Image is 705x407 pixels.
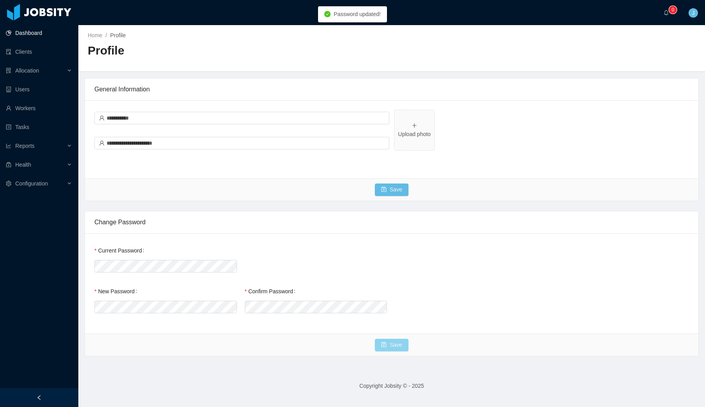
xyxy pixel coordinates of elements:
span: / [105,32,107,38]
i: icon: check-circle [324,11,331,17]
input: Confirm Password [245,301,387,313]
button: icon: saveSave [375,339,409,351]
a: icon: pie-chartDashboard [6,25,72,41]
i: icon: medicine-box [6,162,11,167]
span: Configuration [15,180,48,187]
h2: Profile [88,43,392,59]
a: icon: userWorkers [6,100,72,116]
input: New Password [94,301,237,313]
i: icon: bell [663,10,669,15]
i: icon: user [99,140,105,146]
span: J [692,8,695,18]
a: icon: robotUsers [6,82,72,97]
i: icon: user [99,115,105,121]
span: Password updated! [334,11,381,17]
a: icon: profileTasks [6,119,72,135]
i: icon: setting [6,181,11,186]
label: Confirm Password [245,288,299,294]
span: Allocation [15,67,39,74]
span: Profile [110,32,126,38]
span: Reports [15,143,34,149]
sup: 0 [669,6,677,14]
i: icon: plus [412,123,417,128]
div: General Information [94,78,689,100]
i: icon: line-chart [6,143,11,149]
label: New Password [94,288,140,294]
div: Change Password [94,211,689,233]
footer: Copyright Jobsity © - 2025 [78,372,705,400]
a: icon: auditClients [6,44,72,60]
label: Current Password [94,247,147,254]
i: icon: solution [6,68,11,73]
span: Health [15,162,31,168]
button: icon: saveSave [375,184,409,196]
input: Current Password [94,260,237,273]
a: Home [88,32,102,38]
p: Upload photo [398,130,431,138]
span: icon: plusUpload photo [394,110,434,150]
